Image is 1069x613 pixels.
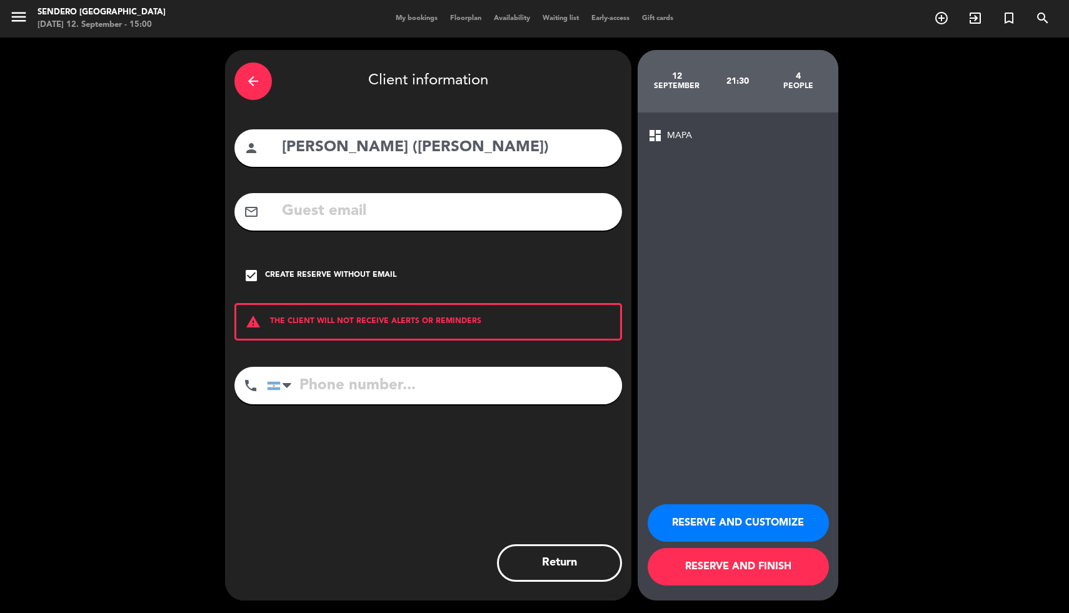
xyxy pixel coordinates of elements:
i: add_circle_outline [934,11,949,26]
button: RESERVE AND FINISH [648,548,829,586]
i: phone [243,378,258,393]
div: Sendero [GEOGRAPHIC_DATA] [38,6,166,19]
div: September [647,81,708,91]
input: Guest Name [281,135,613,161]
input: Phone number... [267,367,622,404]
button: menu [9,7,28,31]
i: turned_in_not [1001,11,1016,26]
div: people [768,81,828,91]
div: [DATE] 12. September - 15:00 [38,19,166,31]
button: Return [497,544,622,582]
span: Floorplan [444,15,488,22]
input: Guest email [281,199,613,224]
span: My bookings [389,15,444,22]
div: 4 [768,71,828,81]
button: RESERVE AND CUSTOMIZE [648,504,829,542]
span: Gift cards [636,15,680,22]
div: THE CLIENT WILL NOT RECEIVE ALERTS OR REMINDERS [234,303,622,341]
div: Client information [234,59,622,103]
div: Argentina: +54 [268,367,296,404]
div: Create reserve without email [265,269,396,282]
i: search [1035,11,1050,26]
span: Availability [488,15,536,22]
i: warning [236,314,270,329]
div: 12 [647,71,708,81]
span: Waiting list [536,15,585,22]
div: 21:30 [707,59,768,103]
i: person [244,141,259,156]
i: exit_to_app [968,11,983,26]
span: MAPA [667,129,692,143]
span: dashboard [648,128,663,143]
i: menu [9,7,28,26]
i: mail_outline [244,204,259,219]
span: Early-access [585,15,636,22]
i: check_box [244,268,259,283]
i: arrow_back [246,74,261,89]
